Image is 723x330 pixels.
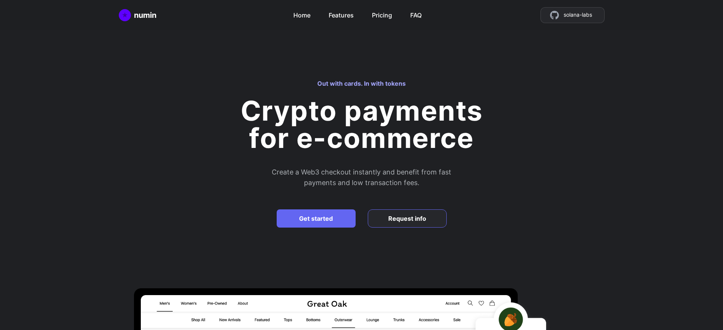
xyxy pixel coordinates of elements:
a: source code [540,7,605,23]
a: Home [293,8,310,20]
a: FAQ [410,8,422,20]
h3: Out with cards. In with tokens [317,79,406,88]
h1: Crypto payments for e-commerce [241,94,483,154]
a: Get started [277,209,356,228]
a: Home [119,9,156,21]
a: Request info [368,209,447,228]
a: Pricing [372,8,392,20]
h2: Create a Web3 checkout instantly and benefit from fast payments and low transaction fees. [191,167,532,188]
div: numin [134,10,156,20]
span: solana-labs [564,11,592,20]
a: Features [329,8,354,20]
